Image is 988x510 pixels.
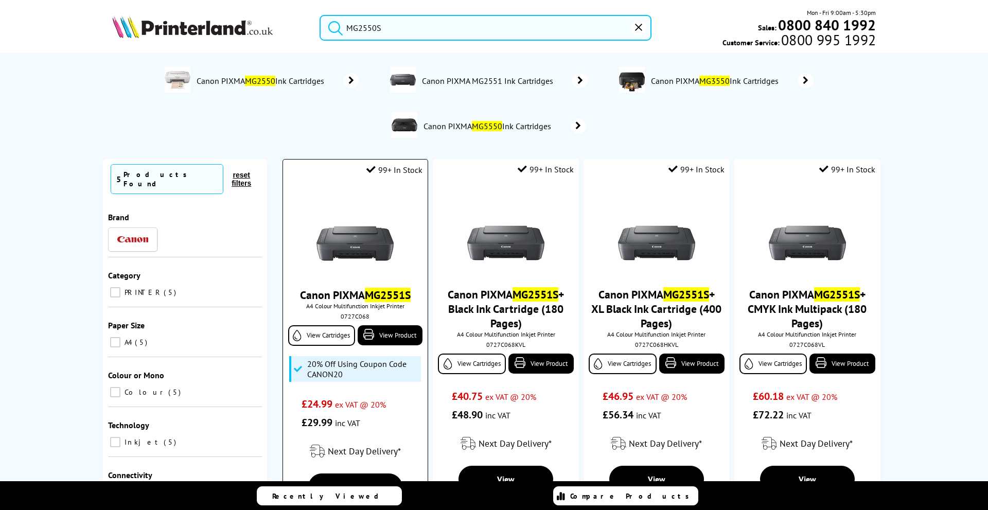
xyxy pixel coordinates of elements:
[497,474,515,484] span: View
[122,288,163,297] span: PRINTER
[742,341,872,348] div: 0727C068VL
[122,388,167,397] span: Colour
[196,76,328,86] span: Canon PIXMA Ink Cartridges
[786,392,837,402] span: ex VAT @ 20%
[108,420,149,430] span: Technology
[591,287,721,330] a: Canon PIXMAMG2551S+ XL Black Ink Cartridge (400 Pages)
[422,121,555,131] span: Canon PIXMA Ink Cartridges
[288,325,355,346] a: View Cartridges
[335,418,360,428] span: inc VAT
[553,486,698,505] a: Compare Products
[328,445,401,457] span: Next Day Delivery*
[739,429,875,458] div: modal_delivery
[307,359,418,379] span: 20% Off Using Coupon Code CANON20
[760,466,855,493] a: View
[448,287,564,330] a: Canon PIXMAMG2551S+ Black Ink Cartridge (180 Pages)
[663,287,709,302] mark: MG2551S
[650,76,783,86] span: Canon PIXMA Ink Cartridges
[452,408,483,421] span: £48.90
[168,388,183,397] span: 5
[650,67,814,95] a: Canon PIXMAMG3550Ink Cartridges
[288,437,422,466] div: modal_delivery
[320,15,651,41] input: Search product or brand
[777,20,876,30] a: 0800 840 1992
[668,164,725,174] div: 99+ In Stock
[739,330,875,338] span: A4 Colour Multifunction Inkjet Printer
[589,330,724,338] span: A4 Colour Multifunction Inkjet Printer
[164,437,179,447] span: 5
[452,390,483,403] span: £40.75
[122,437,163,447] span: Inkjet
[809,354,875,374] a: View Product
[421,67,588,95] a: Canon PIXMA MG2551 Ink Cartridges
[753,390,784,403] span: £60.18
[366,165,422,175] div: 99+ In Stock
[458,466,553,493] a: View
[807,8,876,17] span: Mon - Fri 9:00am - 5:30pm
[358,325,422,345] a: View Product
[422,112,586,140] a: Canon PIXMAMG5550Ink Cartridges
[591,341,721,348] div: 0727C068HKVL
[748,287,867,330] a: Canon PIXMAMG2551S+ CMYK Ink Multipack (180 Pages)
[739,354,807,374] a: View Cartridges
[438,330,573,338] span: A4 Colour Multifunction Inkjet Printer
[438,354,505,374] a: View Cartridges
[108,370,164,380] span: Colour or Mono
[245,76,275,86] mark: MG2550
[135,338,150,347] span: 5
[421,76,557,86] span: Canon PIXMA MG2551 Ink Cartridges
[196,67,359,95] a: Canon PIXMAMG2550Ink Cartridges
[618,192,695,270] img: canon-pixma-mg2551s-front-small.jpg
[440,341,571,348] div: 0727C068KVL
[108,270,140,280] span: Category
[589,429,724,458] div: modal_delivery
[110,387,120,397] input: Colour 5
[110,287,120,297] input: PRINTER 5
[472,121,502,131] mark: MG5550
[438,429,573,458] div: modal_delivery
[648,474,665,484] span: View
[786,410,811,420] span: inc VAT
[110,337,120,347] input: A4 5
[302,397,332,411] span: £24.99
[316,193,394,270] img: canon-pixma-mg2551s-front-small.jpg
[300,288,411,302] a: Canon PIXMAMG2551S
[165,67,190,93] img: MG2500-conspage.jpg
[365,288,411,302] mark: MG2551S
[814,287,860,302] mark: MG2551S
[112,15,273,38] img: Printerland Logo
[603,390,633,403] span: £46.95
[609,466,704,493] a: View
[758,23,777,32] span: Sales:
[308,473,402,500] a: View
[722,35,876,47] span: Customer Service:
[335,399,386,410] span: ex VAT @ 20%
[302,416,332,429] span: £29.99
[122,338,134,347] span: A4
[108,320,145,330] span: Paper Size
[392,112,417,138] img: MG5550-conspage.jpg
[164,288,179,297] span: 5
[780,35,876,45] span: 0800 995 1992
[485,410,510,420] span: inc VAT
[508,354,574,374] a: View Product
[288,302,422,310] span: A4 Colour Multifunction Inkjet Printer
[636,410,661,420] span: inc VAT
[485,392,536,402] span: ex VAT @ 20%
[257,486,402,505] a: Recently Viewed
[778,15,876,34] b: 0800 840 1992
[603,408,633,421] span: £56.34
[769,192,846,270] img: canon-pixma-mg2551s-front-small.jpg
[390,67,416,93] img: mg2551s-deptimage.jpg
[780,437,853,449] span: Next Day Delivery*
[291,312,420,320] div: 0727C068
[518,164,574,174] div: 99+ In Stock
[272,491,389,501] span: Recently Viewed
[619,67,645,93] img: 8331B008AA-conspage.jpg
[589,354,656,374] a: View Cartridges
[116,174,121,184] span: 5
[699,76,730,86] mark: MG3550
[479,437,552,449] span: Next Day Delivery*
[108,212,129,222] span: Brand
[636,392,687,402] span: ex VAT @ 20%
